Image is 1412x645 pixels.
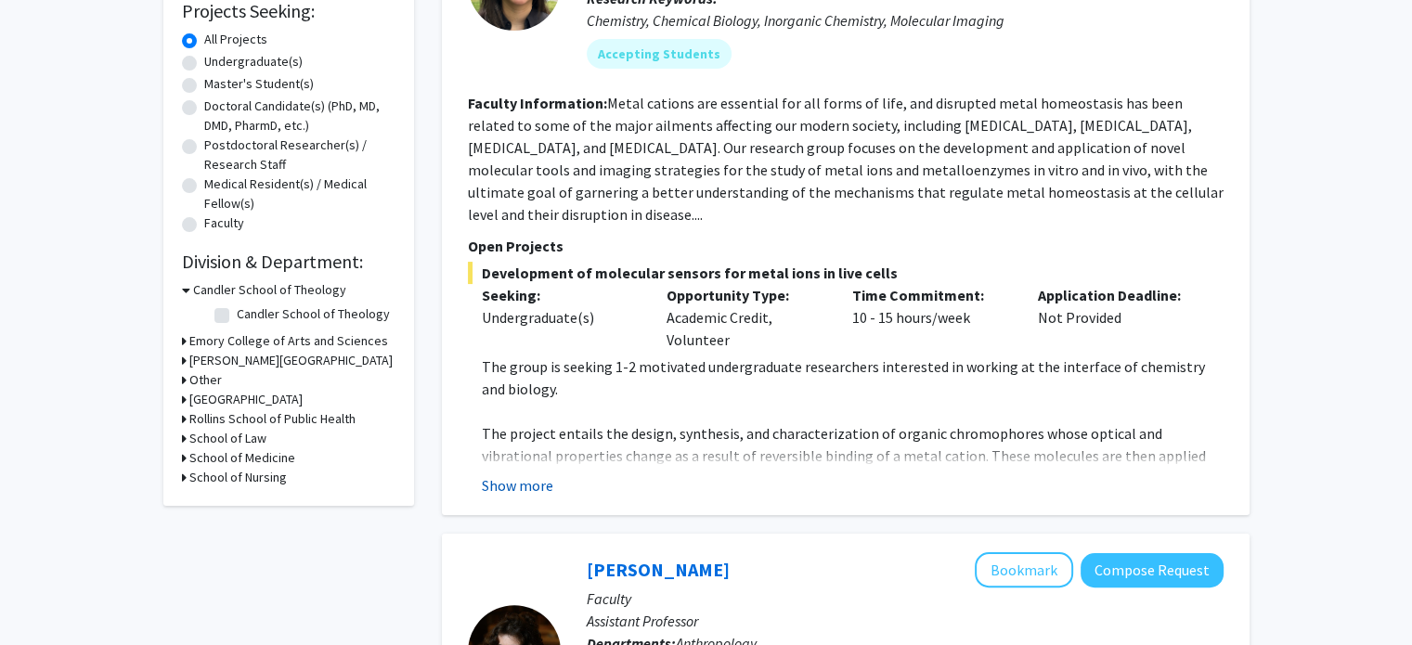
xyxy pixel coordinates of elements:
div: Not Provided [1024,284,1210,351]
h3: Other [189,370,222,390]
span: Development of molecular sensors for metal ions in live cells [468,262,1224,284]
h2: Division & Department: [182,251,395,273]
div: Chemistry, Chemical Biology, Inorganic Chemistry, Molecular Imaging [587,9,1224,32]
h3: [GEOGRAPHIC_DATA] [189,390,303,409]
div: Undergraduate(s) [482,306,640,329]
label: Medical Resident(s) / Medical Fellow(s) [204,174,395,213]
p: Open Projects [468,235,1224,257]
p: Assistant Professor [587,610,1224,632]
div: Academic Credit, Volunteer [653,284,838,351]
button: Compose Request to Laura van Holstein [1081,553,1224,587]
h3: School of Law [189,429,266,448]
p: The group is seeking 1-2 motivated undergraduate researchers interested in working at the interfa... [482,355,1224,400]
fg-read-more: Metal cations are essential for all forms of life, and disrupted metal homeostasis has been relat... [468,94,1224,224]
mat-chip: Accepting Students [587,39,732,69]
h3: School of Medicine [189,448,295,468]
label: Doctoral Candidate(s) (PhD, MD, DMD, PharmD, etc.) [204,97,395,135]
p: Seeking: [482,284,640,306]
div: 10 - 15 hours/week [838,284,1024,351]
label: Undergraduate(s) [204,52,303,71]
h3: School of Nursing [189,468,287,487]
label: All Projects [204,30,267,49]
h3: Candler School of Theology [193,280,346,300]
label: Faculty [204,213,244,233]
p: Application Deadline: [1038,284,1196,306]
p: Faculty [587,587,1224,610]
a: [PERSON_NAME] [587,558,730,581]
p: The project entails the design, synthesis, and characterization of organic chromophores whose opt... [482,422,1224,511]
button: Show more [482,474,553,497]
h3: [PERSON_NAME][GEOGRAPHIC_DATA] [189,351,393,370]
button: Add Laura van Holstein to Bookmarks [975,552,1073,587]
p: Time Commitment: [852,284,1010,306]
b: Faculty Information: [468,94,607,112]
h3: Rollins School of Public Health [189,409,356,429]
label: Master's Student(s) [204,74,314,94]
label: Postdoctoral Researcher(s) / Research Staff [204,135,395,174]
p: Opportunity Type: [667,284,824,306]
label: Candler School of Theology [237,304,390,324]
h3: Emory College of Arts and Sciences [189,331,388,351]
iframe: Chat [14,561,79,631]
